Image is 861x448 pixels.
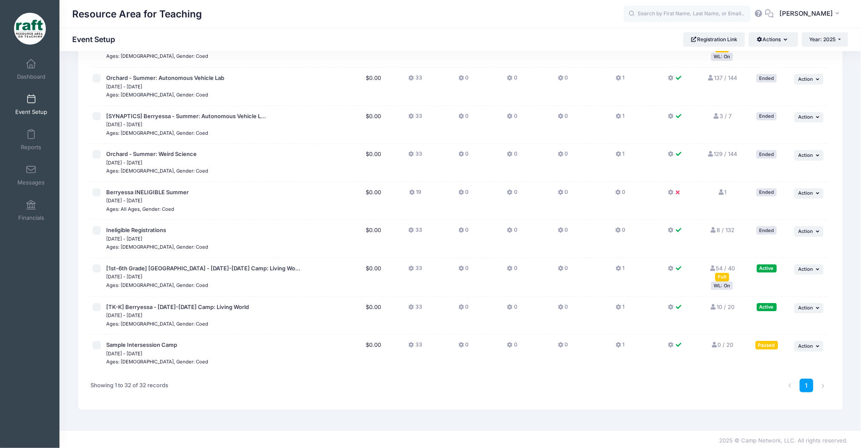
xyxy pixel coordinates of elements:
[359,68,389,106] td: $0.00
[409,303,422,315] button: 33
[18,214,44,221] span: Financials
[799,190,813,196] span: Action
[757,264,777,272] div: Active
[11,196,51,225] a: Financials
[711,281,733,289] div: WL: On
[799,305,813,311] span: Action
[794,150,824,160] button: Action
[707,74,737,81] a: 137 / 144
[72,4,202,24] h1: Resource Area for Teaching
[106,150,197,157] span: Orchard - Summer: Weird Science
[774,4,848,24] button: [PERSON_NAME]
[359,335,389,372] td: $0.00
[359,144,389,182] td: $0.00
[106,92,208,98] small: Ages: [DEMOGRAPHIC_DATA], Gender: Coed
[15,108,47,116] span: Event Setup
[21,144,41,151] span: Reports
[17,179,45,186] span: Messages
[458,112,469,125] button: 0
[106,244,208,250] small: Ages: [DEMOGRAPHIC_DATA], Gender: Coed
[616,303,625,315] button: 1
[707,150,737,157] a: 129 / 144
[802,32,848,47] button: Year: 2025
[683,32,745,47] a: Registration Link
[709,265,735,280] a: 54 / 40 Full
[106,130,208,136] small: Ages: [DEMOGRAPHIC_DATA], Gender: Coed
[106,53,208,59] small: Ages: [DEMOGRAPHIC_DATA], Gender: Coed
[558,112,568,125] button: 0
[757,226,777,234] div: Ended
[359,182,389,220] td: $0.00
[106,113,266,119] span: [SYNAPTICS] Berryessa - Summer: Autonomous Vehicle L...
[14,13,46,45] img: Resource Area for Teaching
[507,341,517,353] button: 0
[757,112,777,120] div: Ended
[624,6,751,23] input: Search by First Name, Last Name, or Email...
[507,264,517,277] button: 0
[106,84,142,90] small: [DATE] - [DATE]
[558,74,568,86] button: 0
[710,227,734,233] a: 8 / 132
[458,264,469,277] button: 0
[409,74,422,86] button: 33
[409,341,422,353] button: 33
[558,188,568,201] button: 0
[106,122,142,128] small: [DATE] - [DATE]
[710,303,734,310] a: 10 / 20
[779,9,833,18] span: [PERSON_NAME]
[458,74,469,86] button: 0
[106,168,208,174] small: Ages: [DEMOGRAPHIC_DATA], Gender: Coed
[615,188,625,201] button: 0
[106,227,166,233] span: Ineligible Registrations
[359,220,389,258] td: $0.00
[507,303,517,315] button: 0
[11,90,51,119] a: Event Setup
[458,341,469,353] button: 0
[558,341,568,353] button: 0
[616,264,625,277] button: 1
[106,160,142,166] small: [DATE] - [DATE]
[799,343,813,349] span: Action
[507,112,517,125] button: 0
[106,206,174,212] small: Ages: All Ages, Gender: Coed
[711,53,733,61] div: WL: On
[757,188,777,196] div: Ended
[810,36,836,43] span: Year: 2025
[11,160,51,190] a: Messages
[90,376,168,395] div: Showing 1 to 32 of 32 records
[106,282,208,288] small: Ages: [DEMOGRAPHIC_DATA], Gender: Coed
[17,73,45,80] span: Dashboard
[106,198,142,204] small: [DATE] - [DATE]
[458,303,469,315] button: 0
[409,226,422,238] button: 33
[558,150,568,162] button: 0
[106,359,208,365] small: Ages: [DEMOGRAPHIC_DATA], Gender: Coed
[359,297,389,335] td: $0.00
[616,112,625,125] button: 1
[799,76,813,82] span: Action
[409,112,422,125] button: 33
[800,379,814,393] a: 1
[72,35,122,44] h1: Event Setup
[757,150,777,158] div: Ended
[616,74,625,86] button: 1
[106,189,189,196] span: Berryessa INELIGIBLE Summer
[757,303,777,311] div: Active
[458,150,469,162] button: 0
[715,273,729,281] div: Full
[11,125,51,155] a: Reports
[106,265,300,272] span: [1st-6th Grade] [GEOGRAPHIC_DATA] - [DATE]-[DATE] Camp: Living Wo...
[756,341,778,349] div: Paused
[799,114,813,120] span: Action
[409,150,422,162] button: 33
[749,32,798,47] button: Actions
[409,188,421,201] button: 19
[794,112,824,122] button: Action
[106,236,142,242] small: [DATE] - [DATE]
[794,188,824,198] button: Action
[794,303,824,313] button: Action
[507,226,517,238] button: 0
[409,264,422,277] button: 33
[359,258,389,297] td: $0.00
[106,341,177,348] span: Sample Intersession Camp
